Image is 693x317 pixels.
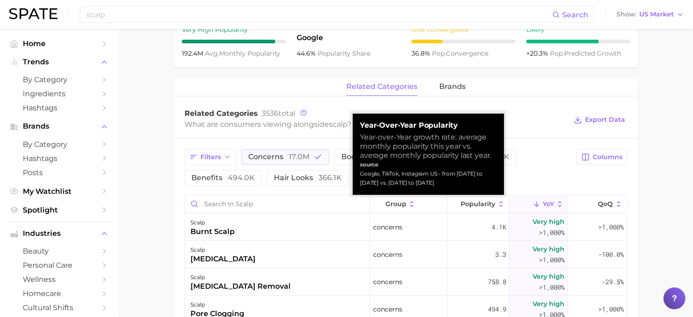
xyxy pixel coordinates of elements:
[373,249,402,260] span: concerns
[248,153,309,161] span: concerns
[614,9,686,21] button: ShowUS Market
[23,229,96,238] span: Industries
[385,200,406,208] span: group
[360,133,497,160] div: Year-over-Year growth rate: average monthly popularity this year vs. average monthly popularity l...
[533,244,565,255] span: Very high
[86,7,552,22] input: Search here for a brand, industry, or ingredient
[185,241,627,268] button: scalp[MEDICAL_DATA]concerns3.3Very high>1,000%-100.0%
[601,276,623,287] span: -29.5%
[568,195,626,213] button: QoQ
[190,244,256,255] div: scalp
[190,226,235,237] div: burnt scalp
[318,49,370,57] span: popularity share
[7,166,111,180] a: Posts
[185,109,258,118] span: Related Categories
[373,304,402,315] span: concerns
[593,153,622,161] span: Columns
[360,161,379,168] strong: source
[23,187,96,196] span: My Watchlist
[191,174,255,182] span: benefits
[23,154,96,163] span: Hashtags
[190,272,291,283] div: scalp
[23,168,96,177] span: Posts
[190,299,244,310] div: scalp
[495,249,506,260] span: 3.3
[289,152,309,161] span: 17.0m
[411,49,432,57] span: 36.8%
[370,195,447,213] button: group
[205,49,280,57] span: monthly popularity
[274,174,342,182] span: hair looks
[543,200,554,208] span: YoY
[200,153,221,161] span: Filters
[185,118,567,130] div: What are consumers viewing alongside ?
[360,121,497,130] strong: Year-over-Year Popularity
[598,200,613,208] span: QoQ
[432,49,446,57] abbr: popularity index
[23,303,96,312] span: cultural shifts
[533,216,565,227] span: Very high
[598,305,623,313] span: >1,000%
[539,255,565,264] span: >1,000%
[205,49,219,57] abbr: average
[373,222,402,233] span: concerns
[23,75,96,84] span: by Category
[185,268,627,296] button: scalp[MEDICAL_DATA] removalconcerns758.8Very high>1,000%-29.5%
[190,281,291,292] div: [MEDICAL_DATA] removal
[23,275,96,284] span: wellness
[318,173,342,182] span: 366.1k
[297,32,400,43] span: Google
[432,49,488,57] span: convergence
[182,49,205,57] span: 192.4m
[7,120,111,133] button: Brands
[373,276,402,287] span: concerns
[7,286,111,301] a: homecare
[9,8,57,19] img: SPATE
[576,149,627,165] button: Columns
[7,137,111,151] a: by Category
[185,149,236,165] button: Filters
[439,83,466,91] span: brands
[262,109,295,118] span: total
[7,36,111,51] a: Home
[23,104,96,112] span: Hashtags
[488,276,506,287] span: 758.8
[23,261,96,270] span: personal care
[533,298,565,309] span: Very high
[23,39,96,48] span: Home
[598,249,623,260] span: -100.0%
[411,40,515,43] div: 3 / 10
[7,87,111,101] a: Ingredients
[7,101,111,115] a: Hashtags
[7,55,111,69] button: Trends
[526,49,550,57] span: +20.3%
[598,223,623,231] span: >1,000%
[182,40,286,43] div: 9 / 10
[526,40,630,43] div: 7 / 10
[7,244,111,258] a: beauty
[7,73,111,87] a: by Category
[23,140,96,149] span: by Category
[23,58,96,66] span: Trends
[526,24,630,35] div: Likely
[190,217,235,228] div: scalp
[639,12,674,17] span: US Market
[7,227,111,240] button: Industries
[539,228,565,237] span: >1,000%
[23,122,96,130] span: Brands
[491,222,506,233] span: 4.1k
[571,114,627,126] button: Export Data
[329,120,347,129] span: scalp
[550,49,621,57] span: predicted growth
[7,151,111,166] a: Hashtags
[509,195,568,213] button: YoY
[533,271,565,282] span: Very high
[360,169,497,187] div: Google, TikTok, Instagram US - from [DATE] to [DATE] vs. [DATE] to [DATE]
[7,203,111,217] a: Spotlight
[23,247,96,255] span: beauty
[23,289,96,298] span: homecare
[488,304,506,315] span: 494.9
[297,49,318,57] span: 44.6%
[562,10,588,19] span: Search
[411,24,515,35] div: Low Convergence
